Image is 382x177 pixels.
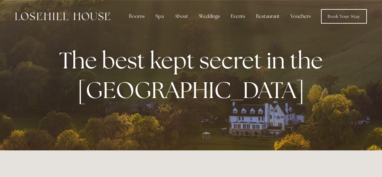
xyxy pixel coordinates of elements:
[226,10,250,22] div: Events
[170,10,193,22] div: About
[59,45,328,105] strong: The best kept secret in the [GEOGRAPHIC_DATA]
[124,10,149,22] div: Rooms
[251,10,284,22] div: Restaurant
[151,10,169,22] div: Spa
[286,10,316,22] a: Vouchers
[194,10,225,22] div: Weddings
[321,9,367,24] a: Book Your Stay
[15,12,110,20] img: Losehill House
